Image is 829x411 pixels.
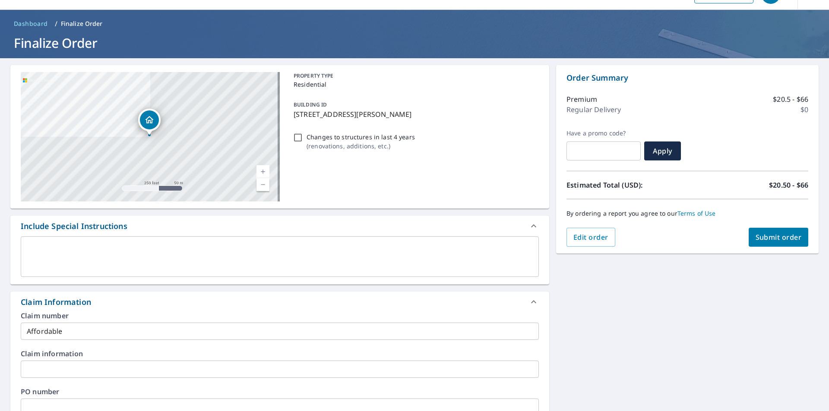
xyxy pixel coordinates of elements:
p: By ordering a report you agree to our [566,210,808,217]
div: Claim Information [21,296,91,308]
label: PO number [21,388,539,395]
label: Have a promo code? [566,129,641,137]
div: Claim Information [10,292,549,312]
p: Changes to structures in last 4 years [307,132,415,141]
li: / [55,19,57,29]
button: Submit order [749,228,809,247]
div: Include Special Instructions [10,216,549,236]
span: Edit order [573,232,608,242]
p: Finalize Order [61,19,103,28]
div: Dropped pin, building 1, Residential property, 34 Schweitz Rd Fleetwood, PA 19522 [138,109,161,135]
span: Dashboard [14,19,48,28]
p: Regular Delivery [566,104,621,115]
p: Estimated Total (USD): [566,180,687,190]
label: Claim information [21,350,539,357]
p: BUILDING ID [294,101,327,108]
button: Edit order [566,228,615,247]
p: Order Summary [566,72,808,84]
a: Terms of Use [677,209,716,217]
p: Premium [566,94,597,104]
a: Current Level 17, Zoom In [256,165,269,178]
a: Current Level 17, Zoom Out [256,178,269,191]
p: [STREET_ADDRESS][PERSON_NAME] [294,109,535,119]
p: $0 [801,104,808,115]
span: Submit order [756,232,802,242]
p: Residential [294,80,535,89]
h1: Finalize Order [10,34,819,52]
button: Apply [644,141,681,160]
p: PROPERTY TYPE [294,72,535,80]
div: Include Special Instructions [21,220,127,232]
a: Dashboard [10,17,51,31]
p: ( renovations, additions, etc. ) [307,141,415,151]
nav: breadcrumb [10,17,819,31]
label: Claim number [21,312,539,319]
span: Apply [651,146,674,156]
p: $20.5 - $66 [773,94,808,104]
p: $20.50 - $66 [769,180,808,190]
